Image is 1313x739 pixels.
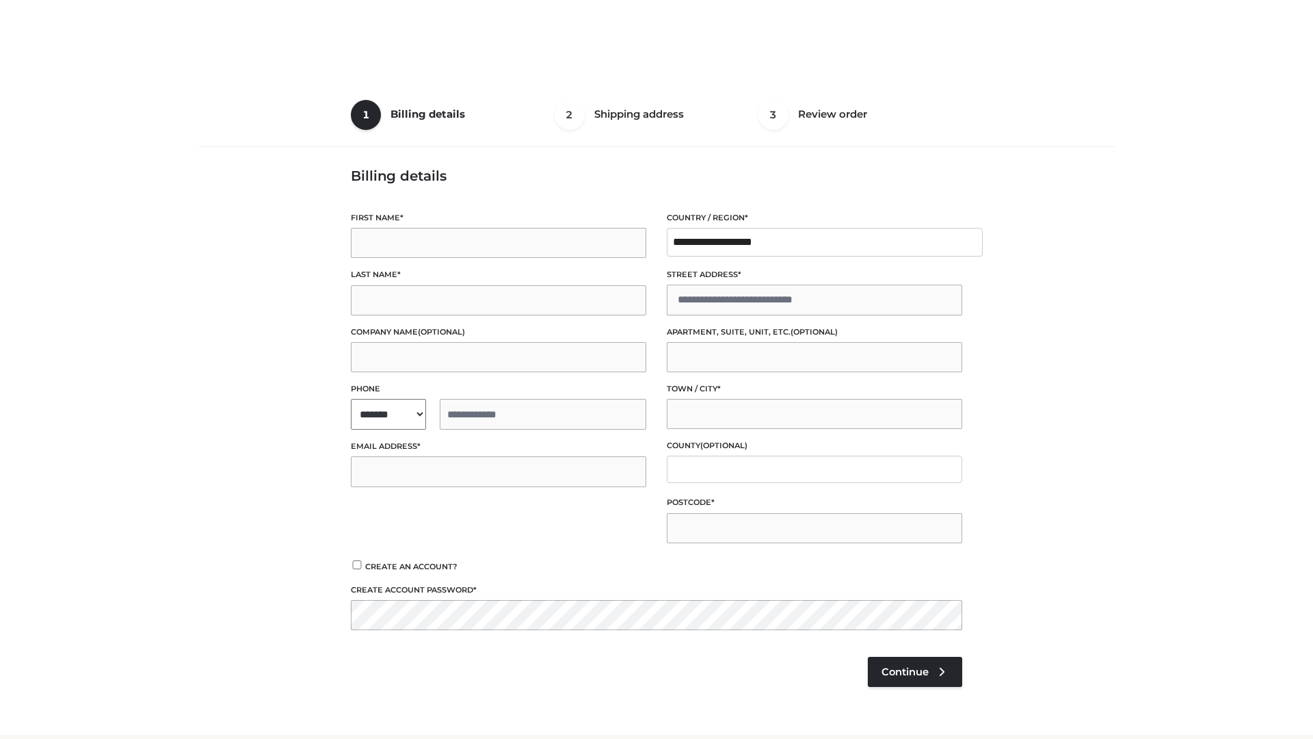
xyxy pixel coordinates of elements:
label: Phone [351,383,646,396]
span: Continue [881,666,929,678]
label: Town / City [667,383,962,396]
label: Last name [351,268,646,281]
span: (optional) [418,327,465,337]
span: (optional) [791,327,838,337]
span: Review order [798,107,867,120]
span: (optional) [700,441,747,450]
a: Continue [868,657,962,687]
label: County [667,439,962,452]
input: Create an account? [351,560,363,569]
span: Shipping address [594,107,684,120]
span: 3 [758,100,788,130]
label: Country / Region [667,211,962,224]
span: Create an account? [365,562,457,571]
label: Create account password [351,584,962,597]
h3: Billing details [351,168,962,184]
span: Billing details [390,107,465,120]
label: Email address [351,440,646,453]
label: First name [351,211,646,224]
label: Company name [351,326,646,339]
span: 2 [555,100,585,130]
label: Apartment, suite, unit, etc. [667,326,962,339]
label: Street address [667,268,962,281]
label: Postcode [667,496,962,509]
span: 1 [351,100,381,130]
